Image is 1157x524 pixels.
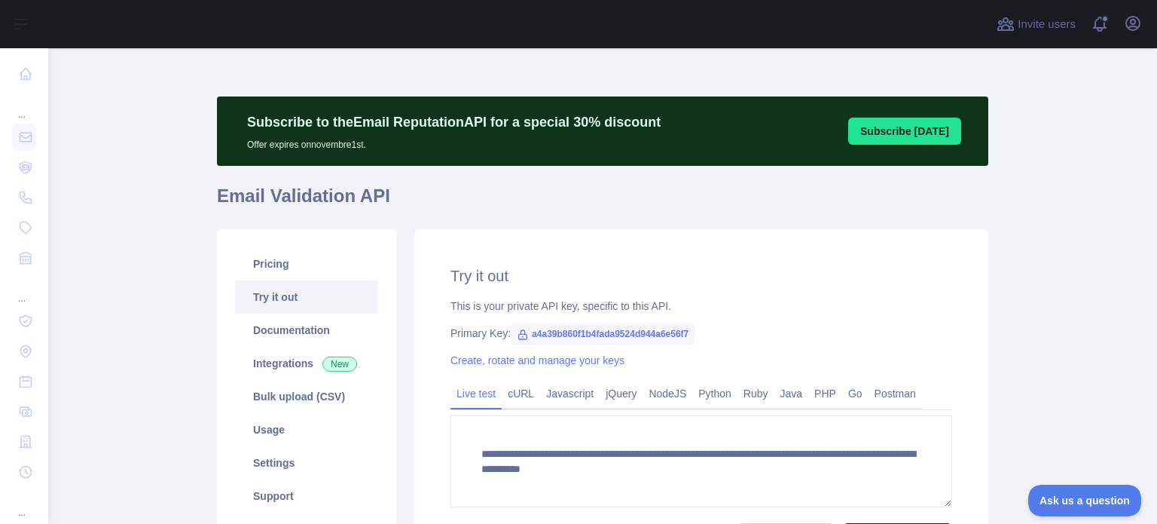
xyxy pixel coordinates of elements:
[12,274,36,305] div: ...
[842,382,869,406] a: Go
[247,133,661,151] p: Offer expires on novembre 1st.
[322,357,357,372] span: New
[235,446,378,480] a: Settings
[450,299,952,314] div: This is your private API key, specific to this API.
[12,90,36,121] div: ...
[450,265,952,287] h2: Try it out
[235,413,378,446] a: Usage
[774,382,809,406] a: Java
[450,326,952,341] div: Primary Key:
[540,382,600,406] a: Javascript
[235,314,378,347] a: Documentation
[247,112,661,133] p: Subscribe to the Email Reputation API for a special 30 % discount
[217,184,988,220] h1: Email Validation API
[737,382,774,406] a: Ruby
[502,382,540,406] a: cURL
[848,118,961,145] button: Subscribe [DATE]
[994,12,1079,36] button: Invite users
[600,382,643,406] a: jQuery
[235,347,378,380] a: Integrations New
[450,354,624,366] a: Create, rotate and manage your keys
[1028,485,1142,516] iframe: Toggle Customer Support
[808,382,842,406] a: PHP
[869,382,922,406] a: Postman
[235,480,378,513] a: Support
[235,380,378,413] a: Bulk upload (CSV)
[12,489,36,519] div: ...
[235,280,378,314] a: Try it out
[450,382,502,406] a: Live test
[692,382,737,406] a: Python
[643,382,692,406] a: NodeJS
[511,323,695,345] span: a4a39b860f1b4fada9524d944a6e56f7
[1018,16,1076,33] span: Invite users
[235,247,378,280] a: Pricing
